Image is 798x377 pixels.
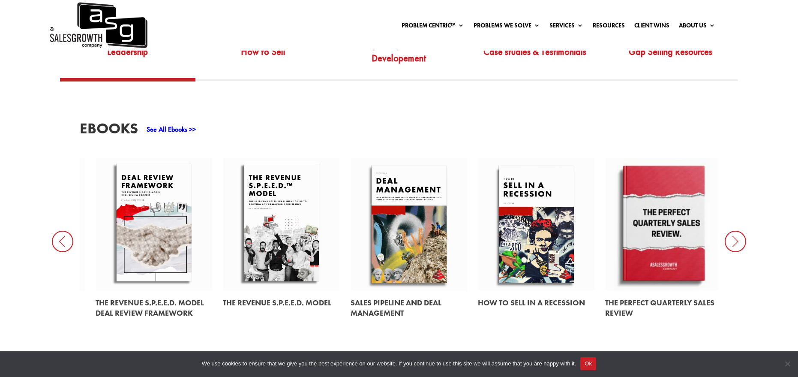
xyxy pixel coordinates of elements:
h3: EBooks [80,121,138,140]
a: Prospecting & Business Developement [331,38,467,78]
a: Leadership [60,38,196,78]
a: How to Sell [195,38,331,78]
a: Client Wins [634,22,669,32]
a: Case studies & Testimonials [467,38,603,78]
a: Problems We Solve [474,22,540,32]
a: Resources [593,22,625,32]
a: Services [549,22,583,32]
span: We use cookies to ensure that we give you the best experience on our website. If you continue to ... [202,359,576,368]
button: Ok [580,357,596,370]
a: Problem Centric™ [402,22,464,32]
span: No [783,359,792,368]
a: About Us [679,22,715,32]
a: Gap Selling Resources [603,38,738,78]
a: See All Ebooks >> [147,125,196,134]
